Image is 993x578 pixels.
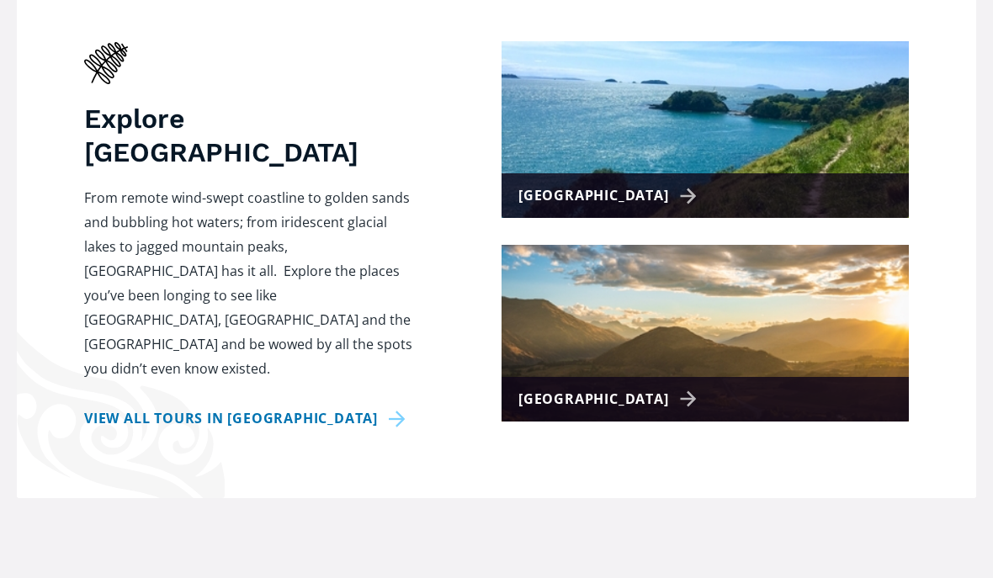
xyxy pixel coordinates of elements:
[84,102,417,169] h3: Explore [GEOGRAPHIC_DATA]
[502,245,909,422] a: [GEOGRAPHIC_DATA]
[84,406,412,431] a: View all tours in [GEOGRAPHIC_DATA]
[518,387,703,411] div: [GEOGRAPHIC_DATA]
[502,41,909,218] a: [GEOGRAPHIC_DATA]
[84,186,417,381] p: From remote wind-swept coastline to golden sands and bubbling hot waters; from iridescent glacial...
[518,183,703,208] div: [GEOGRAPHIC_DATA]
